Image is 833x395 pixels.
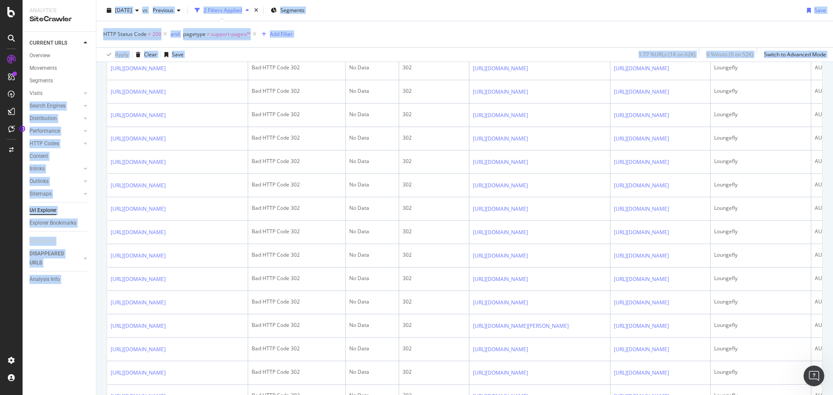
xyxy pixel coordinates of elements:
[30,89,81,98] a: Visits
[103,30,147,38] span: HTTP Status Code
[403,134,466,142] div: 302
[714,228,807,235] div: Loungefly
[149,7,174,14] span: Previous
[144,51,157,58] div: Clear
[183,30,206,38] span: pagetype
[473,205,528,213] a: [URL][DOMAIN_NAME]
[30,189,81,199] a: Sitemaps
[211,28,251,40] span: support-pages/*
[349,228,395,235] div: No Data
[714,345,807,353] div: Loungefly
[252,368,342,376] div: Bad HTTP Code 302
[18,125,26,133] div: Tooltip anchor
[30,76,53,85] div: Segments
[714,181,807,189] div: Loungefly
[30,127,81,136] a: Performance
[111,111,166,120] a: [URL][DOMAIN_NAME]
[814,7,826,14] div: Save
[473,251,528,260] a: [URL][DOMAIN_NAME]
[349,368,395,376] div: No Data
[614,111,669,120] a: [URL][DOMAIN_NAME]
[115,7,132,14] span: 2025 Aug. 7th
[30,101,81,111] a: Search Engines
[714,111,807,118] div: Loungefly
[111,322,166,330] a: [URL][DOMAIN_NAME]
[614,322,669,330] a: [URL][DOMAIN_NAME]
[473,228,528,237] a: [URL][DOMAIN_NAME]
[614,88,669,96] a: [URL][DOMAIN_NAME]
[252,204,342,212] div: Bad HTTP Code 302
[30,206,56,215] div: Url Explorer
[614,275,669,284] a: [URL][DOMAIN_NAME]
[403,228,466,235] div: 302
[111,345,166,354] a: [URL][DOMAIN_NAME]
[349,321,395,329] div: No Data
[103,3,142,17] button: [DATE]
[349,274,395,282] div: No Data
[203,7,242,14] div: 2 Filters Applied
[349,251,395,259] div: No Data
[403,298,466,306] div: 302
[149,3,184,17] button: Previous
[714,321,807,329] div: Loungefly
[252,111,342,118] div: Bad HTTP Code 302
[252,345,342,353] div: Bad HTTP Code 302
[349,204,395,212] div: No Data
[30,51,50,60] div: Overview
[267,3,308,17] button: Segments
[148,30,151,38] span: ≠
[403,368,466,376] div: 302
[614,345,669,354] a: [URL][DOMAIN_NAME]
[161,48,184,62] button: Save
[30,51,90,60] a: Overview
[30,249,73,268] div: DISAPPEARED URLS
[803,366,824,386] iframe: Intercom live chat
[111,181,166,190] a: [URL][DOMAIN_NAME]
[252,274,342,282] div: Bad HTTP Code 302
[614,298,669,307] a: [URL][DOMAIN_NAME]
[252,64,342,72] div: Bad HTTP Code 302
[403,251,466,259] div: 302
[30,39,81,48] a: CURRENT URLS
[403,321,466,329] div: 302
[349,111,395,118] div: No Data
[30,89,43,98] div: Visits
[473,158,528,166] a: [URL][DOMAIN_NAME]
[614,134,669,143] a: [URL][DOMAIN_NAME]
[764,51,826,58] div: Switch to Advanced Mode
[349,298,395,306] div: No Data
[252,251,342,259] div: Bad HTTP Code 302
[803,3,826,17] button: Save
[349,87,395,95] div: No Data
[473,88,528,96] a: [URL][DOMAIN_NAME]
[171,30,180,38] div: and
[30,189,52,199] div: Sitemaps
[252,181,342,189] div: Bad HTTP Code 302
[614,158,669,166] a: [URL][DOMAIN_NAME]
[30,152,90,161] a: Content
[403,111,466,118] div: 302
[403,204,466,212] div: 302
[111,134,166,143] a: [URL][DOMAIN_NAME]
[403,274,466,282] div: 302
[30,76,90,85] a: Segments
[349,345,395,353] div: No Data
[639,51,695,58] div: 1.77 % URLs ( 1K on 62K )
[30,206,90,215] a: Url Explorer
[30,64,57,73] div: Movements
[761,48,826,62] button: Switch to Advanced Mode
[252,157,342,165] div: Bad HTTP Code 302
[714,87,807,95] div: Loungefly
[473,369,528,377] a: [URL][DOMAIN_NAME]
[30,177,81,186] a: Outlinks
[473,275,528,284] a: [URL][DOMAIN_NAME]
[111,64,166,73] a: [URL][DOMAIN_NAME]
[30,249,81,268] a: DISAPPEARED URLS
[30,101,66,111] div: Search Engines
[349,181,395,189] div: No Data
[473,298,528,307] a: [URL][DOMAIN_NAME]
[473,181,528,190] a: [URL][DOMAIN_NAME]
[473,322,569,330] a: [URL][DOMAIN_NAME][PERSON_NAME]
[614,205,669,213] a: [URL][DOMAIN_NAME]
[252,298,342,306] div: Bad HTTP Code 302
